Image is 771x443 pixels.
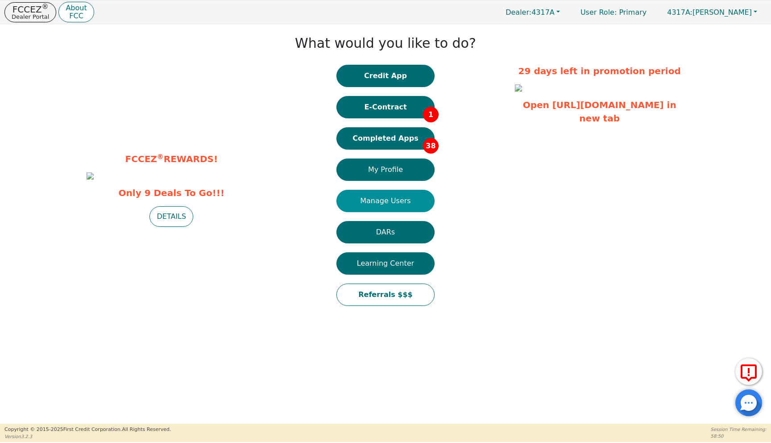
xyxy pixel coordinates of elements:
h1: What would you like to do? [295,35,476,51]
button: My Profile [336,159,435,181]
span: 1 [423,107,439,122]
a: Open [URL][DOMAIN_NAME] in new tab [523,100,676,124]
img: 4439033d-d044-4d44-8308-92ec7149f5d4 [87,172,94,180]
sup: ® [42,3,49,11]
p: FCCEZ [12,5,49,14]
span: All Rights Reserved. [122,426,171,432]
p: Session Time Remaining: [711,426,767,433]
p: About [66,4,87,12]
button: FCCEZ®Dealer Portal [4,2,56,22]
span: Dealer: [506,8,531,17]
button: 4317A:[PERSON_NAME] [658,5,767,19]
button: Learning Center [336,252,435,275]
sup: ® [157,153,164,161]
a: User Role: Primary [572,4,655,21]
span: User Role : [580,8,617,17]
button: Completed Apps38 [336,127,435,150]
button: DETAILS [149,206,193,227]
p: 29 days left in promotion period [515,64,684,78]
span: [PERSON_NAME] [667,8,752,17]
p: Dealer Portal [12,14,49,20]
p: Copyright © 2015- 2025 First Credit Corporation. [4,426,171,434]
button: Referrals $$$ [336,284,435,306]
button: E-Contract1 [336,96,435,118]
p: FCC [66,13,87,20]
p: Version 3.2.3 [4,433,171,440]
p: Primary [572,4,655,21]
span: 4317A: [667,8,692,17]
button: Credit App [336,65,435,87]
button: DARs [336,221,435,243]
button: Dealer:4317A [496,5,569,19]
p: FCCEZ REWARDS! [87,152,256,166]
span: 38 [423,138,439,154]
span: Only 9 Deals To Go!!! [87,186,256,200]
button: Manage Users [336,190,435,212]
span: 4317A [506,8,555,17]
p: 58:50 [711,433,767,439]
button: Report Error to FCC [735,358,762,385]
button: AboutFCC [58,2,94,23]
img: 7391068e-d654-415d-8c97-c2b715b6125c [515,84,522,92]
